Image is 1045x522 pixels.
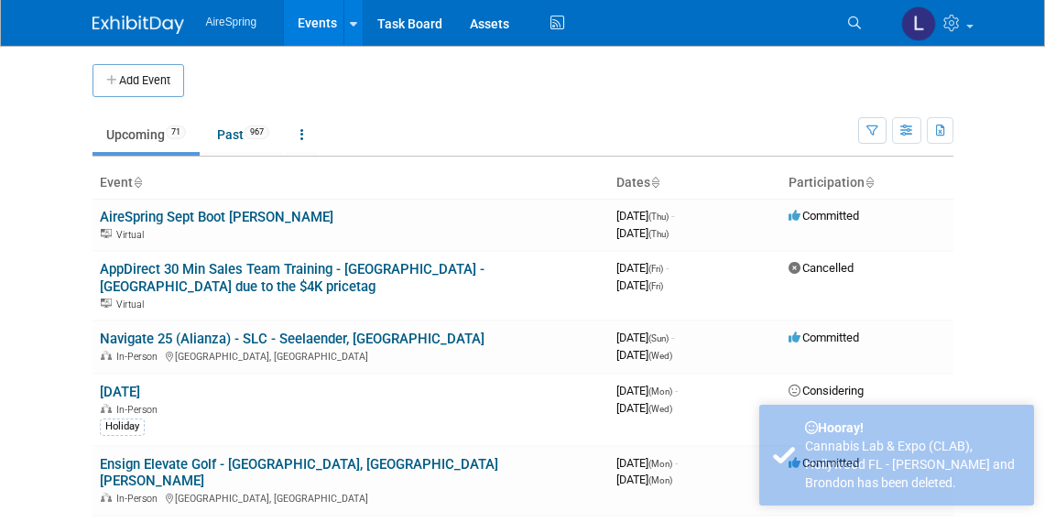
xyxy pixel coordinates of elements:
span: Committed [789,331,859,344]
img: ExhibitDay [93,16,184,34]
a: AireSpring Sept Boot [PERSON_NAME] [100,209,333,225]
a: Sort by Event Name [133,175,142,190]
a: Navigate 25 (Alianza) - SLC - Seelaender, [GEOGRAPHIC_DATA] [100,331,484,347]
th: Event [93,168,609,199]
span: (Thu) [648,229,669,239]
span: [DATE] [616,384,678,397]
span: [DATE] [616,473,672,486]
img: Virtual Event [101,299,112,308]
th: Participation [781,168,953,199]
span: (Sun) [648,333,669,343]
span: [DATE] [616,261,669,275]
span: (Wed) [648,351,672,361]
span: [DATE] [616,456,678,470]
span: - [671,209,674,223]
span: (Mon) [648,475,672,485]
div: Holiday [100,419,145,435]
span: (Thu) [648,212,669,222]
img: In-Person Event [101,493,112,502]
span: [DATE] [616,401,672,415]
a: Ensign Elevate Golf - [GEOGRAPHIC_DATA], [GEOGRAPHIC_DATA] [PERSON_NAME] [100,456,498,490]
span: Virtual [116,299,149,310]
span: [DATE] [616,348,672,362]
span: 967 [245,125,269,139]
span: AireSpring [206,16,257,28]
span: - [666,261,669,275]
img: In-Person Event [101,404,112,413]
span: - [675,456,678,470]
span: In-Person [116,404,163,416]
span: Considering [789,384,864,397]
span: (Wed) [648,404,672,414]
div: Cannabis Lab & Expo (CLAB), Hollywood FL - [PERSON_NAME] and Brondon has been deleted. [805,437,1020,492]
span: [DATE] [616,331,674,344]
div: Hooray! [805,419,1020,437]
a: [DATE] [100,384,140,400]
img: In-Person Event [101,351,112,360]
img: Lisa Chow [901,6,936,41]
div: [GEOGRAPHIC_DATA], [GEOGRAPHIC_DATA] [100,490,602,505]
div: [GEOGRAPHIC_DATA], [GEOGRAPHIC_DATA] [100,348,602,363]
a: Upcoming71 [93,117,200,152]
span: In-Person [116,351,163,363]
span: Virtual [116,229,149,241]
a: Past967 [203,117,283,152]
span: (Fri) [648,264,663,274]
img: Virtual Event [101,229,112,238]
span: [DATE] [616,209,674,223]
span: In-Person [116,493,163,505]
span: 71 [166,125,186,139]
span: Cancelled [789,261,854,275]
a: Sort by Participation Type [865,175,874,190]
span: [DATE] [616,278,663,292]
span: - [671,331,674,344]
span: - [675,384,678,397]
span: (Fri) [648,281,663,291]
a: AppDirect 30 Min Sales Team Training - [GEOGRAPHIC_DATA] - [GEOGRAPHIC_DATA] due to the $4K pricetag [100,261,484,295]
th: Dates [609,168,781,199]
span: (Mon) [648,386,672,397]
span: (Mon) [648,459,672,469]
button: Add Event [93,64,184,97]
span: Committed [789,209,859,223]
span: [DATE] [616,226,669,240]
a: Sort by Start Date [650,175,659,190]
